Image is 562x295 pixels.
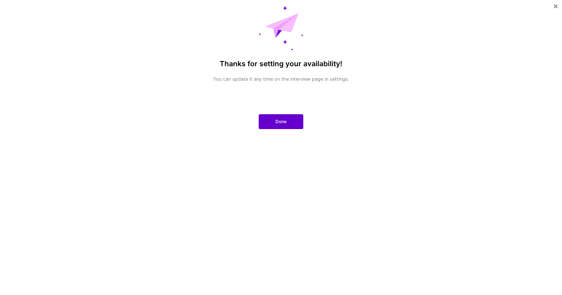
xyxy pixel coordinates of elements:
p: You can update it any time on the interview page in settings. [207,76,355,83]
img: Message Sent [259,6,303,51]
h4: Thanks for setting your availability! [220,60,342,68]
button: Close [554,4,558,12]
span: Done [275,118,287,125]
button: Done [259,114,303,129]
